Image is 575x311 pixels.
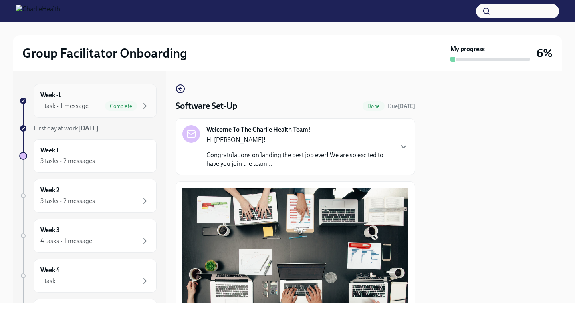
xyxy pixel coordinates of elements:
[19,259,157,293] a: Week 41 task
[206,136,393,144] p: Hi [PERSON_NAME]!
[78,124,99,132] strong: [DATE]
[105,103,137,109] span: Complete
[40,197,95,205] div: 3 tasks • 2 messages
[206,125,311,134] strong: Welcome To The Charlie Health Team!
[34,124,99,132] span: First day at work
[450,45,485,54] strong: My progress
[22,45,187,61] h2: Group Facilitator Onboarding
[19,139,157,173] a: Week 13 tasks • 2 messages
[40,277,56,285] div: 1 task
[16,5,60,18] img: CharlieHealth
[19,84,157,118] a: Week -11 task • 1 messageComplete
[537,46,553,60] h3: 6%
[40,146,59,155] h6: Week 1
[40,91,61,100] h6: Week -1
[363,103,385,109] span: Done
[206,151,393,168] p: Congratulations on landing the best job ever! We are so excited to have you join the team...
[40,186,59,195] h6: Week 2
[388,102,415,110] span: August 12th, 2025 10:00
[40,266,60,275] h6: Week 4
[19,124,157,133] a: First day at work[DATE]
[398,103,415,110] strong: [DATE]
[40,237,92,245] div: 4 tasks • 1 message
[19,219,157,253] a: Week 34 tasks • 1 message
[40,157,95,165] div: 3 tasks • 2 messages
[176,100,237,112] h4: Software Set-Up
[40,102,89,110] div: 1 task • 1 message
[388,103,415,110] span: Due
[19,179,157,213] a: Week 23 tasks • 2 messages
[40,226,60,235] h6: Week 3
